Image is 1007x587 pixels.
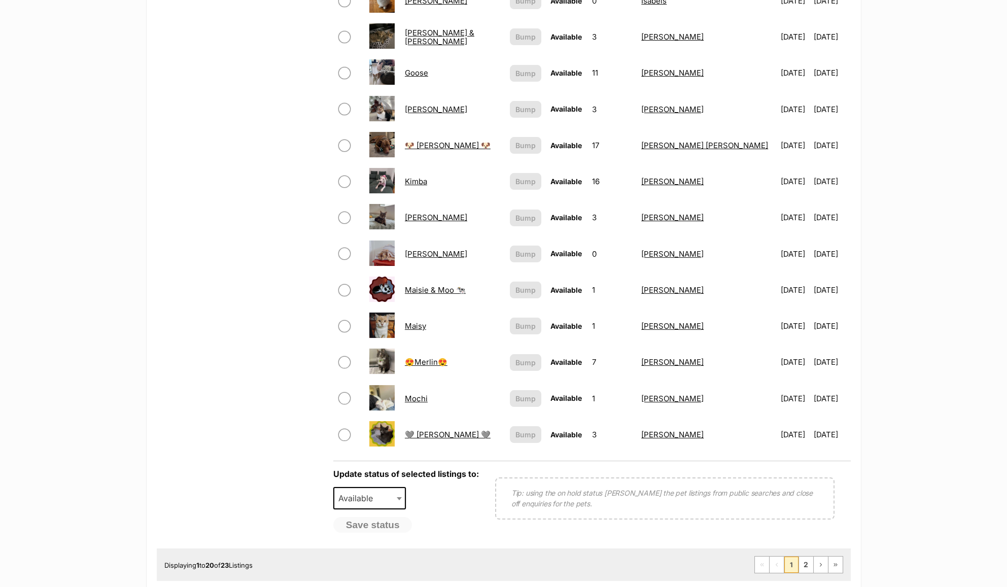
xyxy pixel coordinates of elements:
[814,128,850,163] td: [DATE]
[814,308,850,343] td: [DATE]
[405,68,428,78] a: Goose
[515,68,536,79] span: Bump
[164,561,253,569] span: Displaying to of Listings
[510,354,541,371] button: Bump
[510,282,541,298] button: Bump
[515,285,536,295] span: Bump
[588,236,636,271] td: 0
[777,308,813,343] td: [DATE]
[515,249,536,259] span: Bump
[777,272,813,307] td: [DATE]
[588,417,636,452] td: 3
[405,249,467,259] a: [PERSON_NAME]
[515,357,536,368] span: Bump
[405,321,426,331] a: Maisy
[588,200,636,235] td: 3
[777,344,813,379] td: [DATE]
[515,31,536,42] span: Bump
[641,213,704,222] a: [PERSON_NAME]
[777,19,813,54] td: [DATE]
[814,417,850,452] td: [DATE]
[510,210,541,226] button: Bump
[777,164,813,199] td: [DATE]
[550,177,582,186] span: Available
[784,557,798,573] span: Page 1
[770,557,784,573] span: Previous page
[550,249,582,258] span: Available
[510,173,541,190] button: Bump
[550,68,582,77] span: Available
[550,32,582,41] span: Available
[405,394,428,403] a: Mochi
[641,285,704,295] a: [PERSON_NAME]
[405,430,491,439] a: 🩶 [PERSON_NAME] 🩶
[515,213,536,223] span: Bump
[369,132,395,157] img: 🐶 Jeff 🐶
[814,55,850,90] td: [DATE]
[641,105,704,114] a: [PERSON_NAME]
[515,104,536,115] span: Bump
[405,28,474,46] a: [PERSON_NAME] & [PERSON_NAME]
[588,19,636,54] td: 3
[777,417,813,452] td: [DATE]
[196,561,199,569] strong: 1
[777,200,813,235] td: [DATE]
[814,236,850,271] td: [DATE]
[515,140,536,151] span: Bump
[405,141,491,150] a: 🐶 [PERSON_NAME] 🐶
[588,272,636,307] td: 1
[588,92,636,127] td: 3
[588,55,636,90] td: 11
[405,357,447,367] a: 😍Merlin😍
[205,561,214,569] strong: 20
[333,487,406,509] span: Available
[405,213,467,222] a: [PERSON_NAME]
[777,236,813,271] td: [DATE]
[814,92,850,127] td: [DATE]
[814,344,850,379] td: [DATE]
[588,164,636,199] td: 16
[814,381,850,416] td: [DATE]
[814,272,850,307] td: [DATE]
[405,177,427,186] a: Kimba
[405,285,466,295] a: Maisie & Moo 🐄
[814,19,850,54] td: [DATE]
[588,128,636,163] td: 17
[550,358,582,366] span: Available
[550,213,582,222] span: Available
[641,249,704,259] a: [PERSON_NAME]
[511,488,818,509] p: Tip: using the on hold status [PERSON_NAME] the pet listings from public searches and close off e...
[588,308,636,343] td: 1
[641,141,768,150] a: [PERSON_NAME] [PERSON_NAME]
[510,318,541,334] button: Bump
[641,394,704,403] a: [PERSON_NAME]
[814,557,828,573] a: Next page
[755,557,769,573] span: First page
[641,177,704,186] a: [PERSON_NAME]
[510,28,541,45] button: Bump
[510,426,541,443] button: Bump
[515,176,536,187] span: Bump
[510,246,541,262] button: Bump
[515,429,536,440] span: Bump
[334,491,383,505] span: Available
[550,105,582,113] span: Available
[641,357,704,367] a: [PERSON_NAME]
[814,200,850,235] td: [DATE]
[510,137,541,154] button: Bump
[754,556,843,573] nav: Pagination
[510,101,541,118] button: Bump
[333,517,412,533] button: Save status
[550,430,582,439] span: Available
[777,92,813,127] td: [DATE]
[550,141,582,150] span: Available
[588,344,636,379] td: 7
[814,164,850,199] td: [DATE]
[777,55,813,90] td: [DATE]
[510,390,541,407] button: Bump
[515,321,536,331] span: Bump
[550,322,582,330] span: Available
[777,128,813,163] td: [DATE]
[777,381,813,416] td: [DATE]
[641,32,704,42] a: [PERSON_NAME]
